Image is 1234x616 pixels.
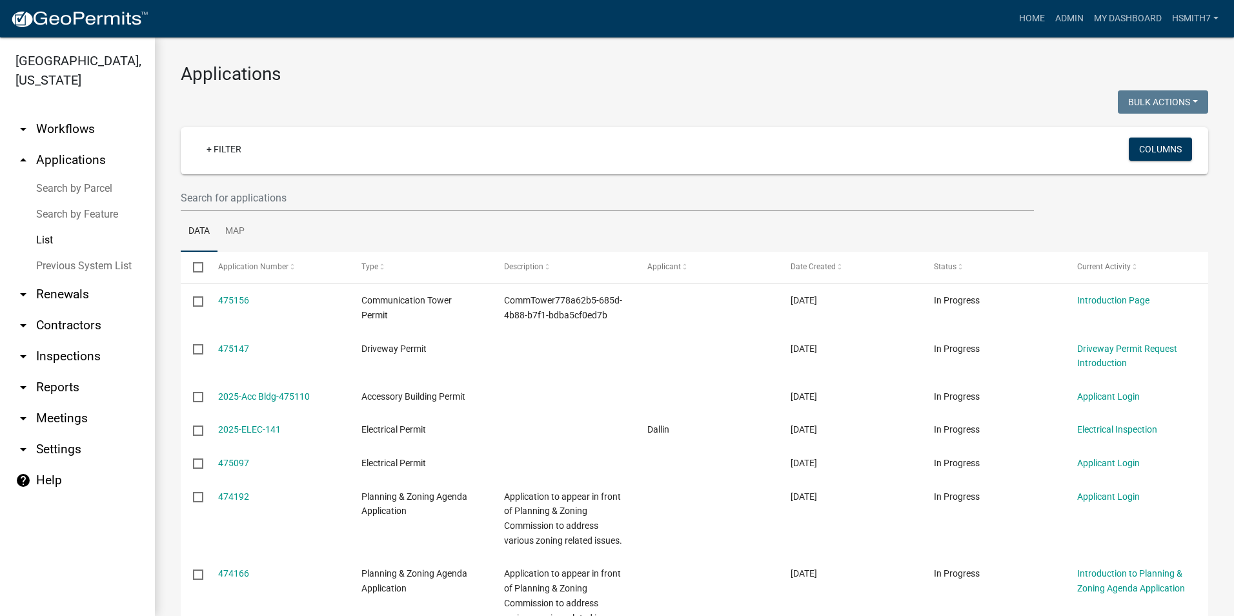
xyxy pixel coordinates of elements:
[15,473,31,488] i: help
[218,262,288,271] span: Application Number
[922,252,1065,283] datatable-header-cell: Status
[791,458,817,468] span: 09/08/2025
[647,424,669,435] span: Dallin
[504,262,543,271] span: Description
[791,262,836,271] span: Date Created
[791,491,817,502] span: 09/05/2025
[218,424,281,435] a: 2025-ELEC-141
[361,391,465,402] span: Accessory Building Permit
[934,262,956,271] span: Status
[361,458,426,468] span: Electrical Permit
[196,138,252,161] a: + Filter
[635,252,778,283] datatable-header-cell: Applicant
[15,442,31,457] i: arrow_drop_down
[1077,458,1140,468] a: Applicant Login
[1077,262,1131,271] span: Current Activity
[934,424,980,435] span: In Progress
[1167,6,1224,31] a: hsmith7
[15,121,31,137] i: arrow_drop_down
[349,252,492,283] datatable-header-cell: Type
[934,295,980,305] span: In Progress
[1077,295,1149,305] a: Introduction Page
[791,424,817,435] span: 09/08/2025
[934,491,980,502] span: In Progress
[1077,568,1185,593] a: Introduction to Planning & Zoning Agenda Application
[361,344,427,354] span: Driveway Permit
[504,491,622,546] span: Application to appear in front of Planning & Zoning Commission to address various zoning related ...
[15,411,31,426] i: arrow_drop_down
[791,568,817,579] span: 09/05/2025
[492,252,635,283] datatable-header-cell: Description
[181,63,1208,85] h3: Applications
[15,349,31,364] i: arrow_drop_down
[205,252,349,283] datatable-header-cell: Application Number
[934,458,980,468] span: In Progress
[934,344,980,354] span: In Progress
[15,318,31,333] i: arrow_drop_down
[791,295,817,305] span: 09/08/2025
[218,295,249,305] a: 475156
[1014,6,1050,31] a: Home
[218,568,249,579] a: 474166
[1077,424,1157,435] a: Electrical Inspection
[1129,138,1192,161] button: Columns
[218,491,249,502] a: 474192
[361,568,467,593] span: Planning & Zoning Agenda Application
[1077,491,1140,502] a: Applicant Login
[15,287,31,302] i: arrow_drop_down
[1050,6,1089,31] a: Admin
[504,295,622,320] span: CommTower778a62b5-685d-4b88-b7f1-bdba5cf0ed7b
[791,344,817,354] span: 09/08/2025
[218,391,310,402] a: 2025-Acc Bldg-475110
[934,391,980,402] span: In Progress
[218,344,249,354] a: 475147
[1077,391,1140,402] a: Applicant Login
[361,424,426,435] span: Electrical Permit
[1089,6,1167,31] a: My Dashboard
[218,458,249,468] a: 475097
[15,152,31,168] i: arrow_drop_up
[791,391,817,402] span: 09/08/2025
[181,211,217,252] a: Data
[1077,344,1177,369] a: Driveway Permit Request Introduction
[181,252,205,283] datatable-header-cell: Select
[361,262,378,271] span: Type
[1118,90,1208,114] button: Bulk Actions
[181,185,1034,211] input: Search for applications
[361,295,452,320] span: Communication Tower Permit
[361,491,467,517] span: Planning & Zoning Agenda Application
[15,380,31,395] i: arrow_drop_down
[934,568,980,579] span: In Progress
[647,262,681,271] span: Applicant
[778,252,922,283] datatable-header-cell: Date Created
[217,211,252,252] a: Map
[1065,252,1208,283] datatable-header-cell: Current Activity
